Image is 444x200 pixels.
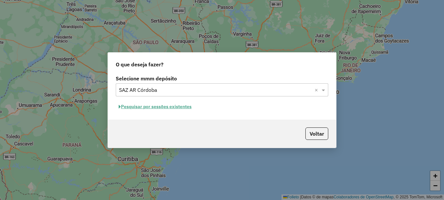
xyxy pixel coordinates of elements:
[305,127,328,140] button: Voltar
[116,102,195,112] button: Pesquisar por sessões existentes
[116,60,163,68] span: O que deseja fazer?
[315,86,320,94] span: Clear all
[116,75,328,82] label: Selecione mmm depósito
[121,104,192,109] font: Pesquisar por sessões existentes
